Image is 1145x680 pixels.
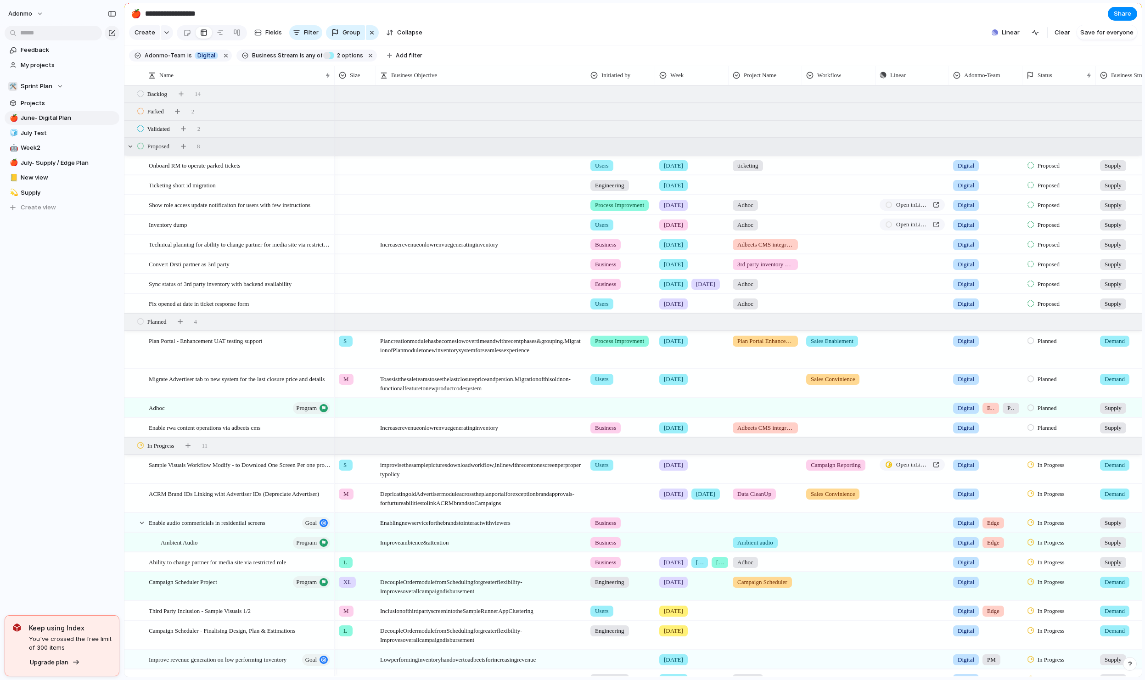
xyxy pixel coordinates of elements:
span: Edge [987,538,999,547]
span: Planned [1038,404,1057,413]
span: Adbeets CMS integration [737,240,793,249]
span: program [296,402,317,415]
a: Open inLinear [880,459,945,471]
span: Sample Visuals Workflow Modify - to Download One Screen Per one property [149,459,331,470]
div: 🍎 [131,7,141,20]
span: Sales Convinience [811,375,855,384]
span: S [343,461,347,470]
span: [DATE] [664,240,683,249]
span: Supply [1105,161,1122,170]
span: Users [595,461,609,470]
span: Supply [1105,423,1122,433]
span: Digital [958,489,974,499]
a: My projects [5,58,119,72]
span: Projects [21,99,116,108]
span: goal [305,653,317,666]
span: Business [595,558,616,567]
button: 🍎 [129,6,143,21]
span: program [296,536,317,549]
a: 🤖Week2 [5,141,119,155]
span: Engineering [595,578,624,587]
span: Edge [987,607,999,616]
span: [DATE] [664,220,683,230]
span: 4 [194,317,197,326]
span: Campaign Scheduler Project [149,576,217,587]
span: Collapse [397,28,422,37]
span: program [296,576,317,589]
span: Digital [958,461,974,470]
span: Share [1114,9,1131,18]
span: M [343,489,349,499]
span: Save for everyone [1080,28,1134,37]
span: 14 [195,90,201,99]
span: Proposed [1038,181,1060,190]
button: 🍎 [8,158,17,168]
span: New view [21,173,116,182]
span: 2 [334,52,342,59]
span: Digital [958,538,974,547]
span: Open in Linear [896,220,929,229]
span: Supply [1105,240,1122,249]
span: [DATE] [664,558,683,567]
span: Digital [197,51,215,60]
span: Business [595,518,616,528]
span: In Progress [1038,489,1065,499]
span: Show role access update notificaiton for users with few instructions [149,199,310,210]
span: Workflow [817,71,841,80]
div: 🛠️ [8,82,17,91]
span: Depricating old Advertiser module across the plan portal for exception brand approvals - for furt... [376,484,586,508]
span: Users [595,161,609,170]
span: In Progress [1038,558,1065,567]
button: Create [129,25,160,40]
button: program [293,402,330,414]
span: In Progress [1038,461,1065,470]
span: Adonmo-Team [964,71,1000,80]
span: Planned [1038,375,1057,384]
span: Adhoc [737,558,753,567]
span: Adonmo [8,9,32,18]
span: [DATE] [664,280,683,289]
span: Supply [1105,220,1122,230]
span: Business [595,240,616,249]
span: Plan creationmodule has become slow overtime and with recent phases & grouping. Migration of Plan... [376,332,586,355]
span: Users [595,299,609,309]
span: Demand [1105,489,1125,499]
span: Digital [958,518,974,528]
span: Plan Portal Enhancement [737,337,793,346]
button: Filter [289,25,322,40]
span: Business [595,423,616,433]
span: Sync status of 3rd party inventory with backend availability [149,278,292,289]
button: is [185,51,194,61]
span: M [343,607,349,616]
button: Digital [193,51,220,61]
span: XL [343,578,351,587]
span: Digital [958,404,974,413]
div: 🤖 [10,143,16,153]
span: Technical planning for ability to change partner for media site via restricted role [149,239,331,249]
span: My projects [21,61,116,70]
span: Increase revenue on low renvue generating inventory [376,235,586,249]
span: Digital [958,201,974,210]
span: Clear [1055,28,1070,37]
span: Demand [1105,461,1125,470]
span: Supply [1105,518,1122,528]
span: Convert Drsti partner as 3rd party [149,259,230,269]
span: Edge [987,404,994,413]
span: Supply [1105,404,1122,413]
span: Initiatied by [601,71,630,80]
span: Engineering [595,626,624,635]
span: Proposed [1038,299,1060,309]
span: Low performing inventory handover to adbeets for increasing revenue [376,650,586,664]
span: Digital [958,607,974,616]
button: 2 options [323,51,365,61]
span: In Progress [1038,655,1065,664]
span: Campaign Reporting [811,461,861,470]
span: Business [595,538,616,547]
span: [DATE] [664,337,683,346]
button: 📒 [8,173,17,182]
span: is [300,51,304,60]
span: Week [670,71,684,80]
span: Adhoc [737,299,753,309]
span: Supply [1105,201,1122,210]
span: Planned [1038,337,1057,346]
